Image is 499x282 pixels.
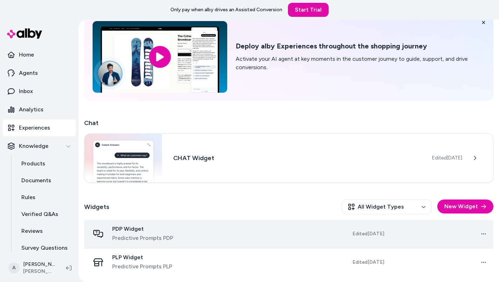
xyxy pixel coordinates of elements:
button: All Widget Types [342,199,432,214]
img: alby Logo [7,28,42,39]
p: Verified Q&As [21,210,58,218]
p: Knowledge [19,142,48,150]
p: Products [21,159,45,168]
p: [PERSON_NAME] [23,261,55,268]
button: A[PERSON_NAME][PERSON_NAME] Stage [4,257,60,279]
h2: Chat [84,118,493,128]
a: Home [3,46,76,63]
a: Rules [14,189,76,206]
a: Products [14,155,76,172]
a: Verified Q&As [14,206,76,223]
p: Survey Questions [21,244,68,252]
p: Agents [19,69,38,77]
h3: CHAT Widget [173,153,421,163]
span: PLP Widget [112,254,172,261]
p: Home [19,51,34,59]
span: Edited [DATE] [432,155,462,162]
a: Reviews [14,223,76,240]
p: Analytics [19,105,43,114]
span: PDP Widget [112,225,173,232]
span: [PERSON_NAME] Stage [23,268,55,275]
p: Experiences [19,124,50,132]
p: Reviews [21,227,43,235]
img: Chat widget [85,134,162,182]
span: Predictive Prompts PDP [112,234,173,242]
h2: Widgets [84,202,109,212]
button: New Widget [437,199,493,214]
span: Predictive Prompts PLP [112,262,172,271]
p: Documents [21,176,51,185]
a: Documents [14,172,76,189]
button: Knowledge [3,138,76,155]
p: Activate your AI agent at key moments in the customer journey to guide, support, and drive conver... [236,55,485,72]
a: Inbox [3,83,76,100]
p: Inbox [19,87,33,96]
a: Agents [3,65,76,81]
a: Chat widgetCHAT WidgetEdited[DATE] [84,133,493,183]
a: Analytics [3,101,76,118]
span: Edited [DATE] [352,230,384,237]
span: A [8,262,20,274]
a: Start Trial [288,3,329,17]
a: Survey Questions [14,240,76,256]
p: Rules [21,193,35,202]
p: Only pay when alby drives an Assisted Conversion [170,6,282,13]
h2: Deploy alby Experiences throughout the shopping journey [236,42,485,51]
span: Edited [DATE] [352,259,384,266]
a: Experiences [3,119,76,136]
